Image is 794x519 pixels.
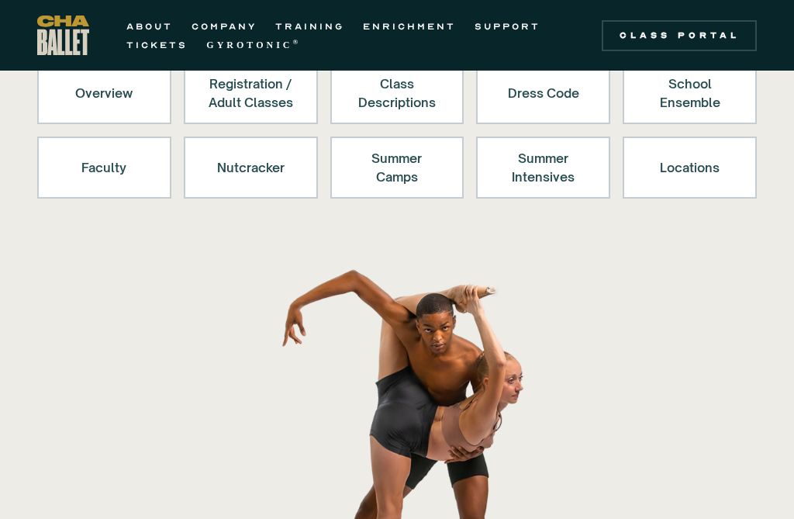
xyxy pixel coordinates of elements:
div: Class Descriptions [350,75,444,112]
div: Nutcracker [204,150,298,187]
div: Registration / Adult Classes [204,75,298,112]
div: Class Portal [611,29,747,42]
div: School Ensemble [643,75,737,112]
a: home [37,16,89,55]
a: TICKETS [126,36,188,54]
a: Class Portal [602,20,757,51]
div: Faculty [57,150,151,187]
a: School Ensemble [623,63,757,125]
a: GYROTONIC® [206,36,301,54]
a: Summer Intensives [476,137,610,199]
a: Summer Camps [330,137,464,199]
a: Faculty [37,137,171,199]
a: Overview [37,63,171,125]
a: COMPANY [192,17,257,36]
div: Dress Code [496,75,590,112]
a: Registration /Adult Classes [184,63,318,125]
a: Nutcracker [184,137,318,199]
a: SUPPORT [475,17,540,36]
a: ENRICHMENT [363,17,456,36]
a: Class Descriptions [330,63,464,125]
sup: ® [292,38,301,46]
div: Overview [57,75,151,112]
div: Summer Intensives [496,150,590,187]
a: Dress Code [476,63,610,125]
a: Locations [623,137,757,199]
a: TRAINING [275,17,344,36]
strong: GYROTONIC [206,40,292,50]
div: Summer Camps [350,150,444,187]
a: ABOUT [126,17,173,36]
div: Locations [643,150,737,187]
